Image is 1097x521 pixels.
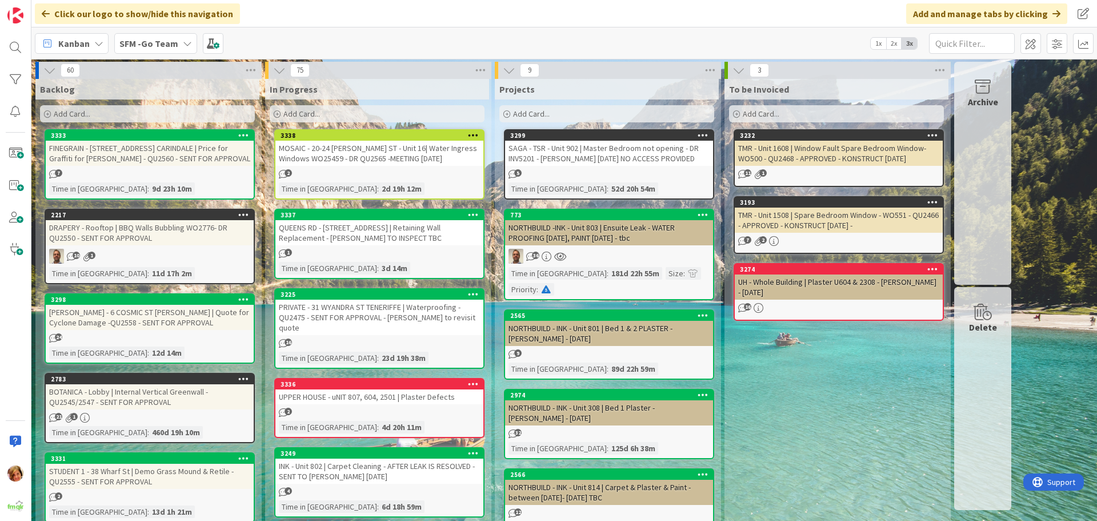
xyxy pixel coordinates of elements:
[147,182,149,195] span: :
[49,347,147,359] div: Time in [GEOGRAPHIC_DATA]
[505,321,713,346] div: NORTHBUILD - INK - Unit 801 | Bed 1 & 2 PLASTER - [PERSON_NAME] - [DATE]
[510,391,713,399] div: 2974
[608,442,658,455] div: 125d 6h 38m
[744,236,751,244] span: 7
[509,182,607,195] div: Time in [GEOGRAPHIC_DATA]
[275,130,483,166] div: 3338MOSAIC - 20-24 [PERSON_NAME] ST - Unit 16| Water Ingress Windows WO25459 - DR QU2565 -MEETING...
[46,130,254,166] div: 3333FINEGRAIN - [STREET_ADDRESS] CARINDALE | Price for Graffiti for [PERSON_NAME] - QU2560 - SENT...
[46,454,254,489] div: 3331STUDENT 1 - 38 Wharf St | Demo Grass Mound & Retile - QU2555 - SENT FOR APPROVAL
[505,390,713,425] div: 2974NORTHBUILD - INK - Unit 308 | Bed 1 Plaster - [PERSON_NAME] - [DATE]
[735,197,943,233] div: 3193TMR - Unit 1508 | Spare Bedroom Window - WO551 - QU2466 - APPROVED - KONSTRUCT [DATE] -
[505,210,713,245] div: 773NORTHBUILD -INK - Unit 803 | Ensuite Leak - WATER PROOFING [DATE], PAINT [DATE] - tbc
[505,480,713,505] div: NORTHBUILD - INK - Unit 814 | Carpet & Plaster & Paint - between [DATE]- [DATE] TBC
[285,249,292,256] span: 1
[275,289,483,300] div: 3225
[46,210,254,220] div: 2217
[608,267,662,280] div: 181d 22h 55m
[607,267,608,280] span: :
[279,182,377,195] div: Time in [GEOGRAPHIC_DATA]
[49,267,147,280] div: Time in [GEOGRAPHIC_DATA]
[505,249,713,264] div: SD
[537,283,538,296] span: :
[55,413,62,420] span: 21
[279,421,377,433] div: Time in [GEOGRAPHIC_DATA]
[70,413,78,420] span: 1
[607,363,608,375] span: :
[46,454,254,464] div: 3331
[46,130,254,141] div: 3333
[46,374,254,384] div: 2783
[46,305,254,330] div: [PERSON_NAME] - 6 COSMIC ST [PERSON_NAME] | Quote for Cyclone Damage -QU2558 - SENT FOR APPROVAL
[279,352,377,364] div: Time in [GEOGRAPHIC_DATA]
[377,421,379,433] span: :
[509,249,523,264] img: SD
[735,130,943,166] div: 3232TMR - Unit 1608 | Window Fault Spare Bedroom Window- WO500 - QU2468 - APPROVED - KONSTRUCT [D...
[46,141,254,166] div: FINEGRAIN - [STREET_ADDRESS] CARINDALE | Price for Graffiti for [PERSON_NAME] - QU2560 - SENT FOR...
[55,169,62,177] span: 7
[51,296,254,304] div: 3298
[46,295,254,305] div: 3298
[275,300,483,335] div: PRIVATE - 31 WYANDRA ST TENERIFFE | Waterproofing - QU2475 - SENT FOR APPROVAL - [PERSON_NAME] to...
[377,182,379,195] span: :
[147,506,149,518] span: :
[149,506,195,518] div: 13d 1h 21m
[510,471,713,479] div: 2566
[520,63,539,77] span: 9
[275,379,483,404] div: 3336UPPER HOUSE - uNIT 807, 604, 2501 | Plaster Defects
[743,109,779,119] span: Add Card...
[49,182,147,195] div: Time in [GEOGRAPHIC_DATA]
[735,197,943,208] div: 3193
[281,132,483,140] div: 3338
[514,429,522,436] span: 32
[279,262,377,275] div: Time in [GEOGRAPHIC_DATA]
[147,426,149,439] span: :
[119,38,178,49] b: SFM -Go Team
[51,132,254,140] div: 3333
[275,448,483,484] div: 3249INK - Unit 802 | Carpet Cleaning - AFTER LEAK IS RESOLVED - SENT TO [PERSON_NAME] [DATE]
[683,267,685,280] span: :
[46,374,254,409] div: 2783BOTANICA - Lobby | Internal Vertical Greenwall - QU2545/2547 - SENT FOR APPROVAL
[740,265,943,273] div: 3274
[505,400,713,425] div: NORTHBUILD - INK - Unit 308 | Bed 1 Plaster - [PERSON_NAME] - [DATE]
[51,211,254,219] div: 2217
[275,379,483,389] div: 3336
[51,455,254,463] div: 3331
[379,421,425,433] div: 4d 20h 11m
[46,464,254,489] div: STUDENT 1 - 38 Wharf St | Demo Grass Mound & Retile - QU2555 - SENT FOR APPROVAL
[379,182,425,195] div: 2d 19h 12m
[740,198,943,206] div: 3193
[46,210,254,245] div: 2217DRAPERY - Rooftop | BBQ Walls Bubbling WO2776- DR QU2550 - SENT FOR APPROVAL
[73,252,80,259] span: 10
[46,384,254,409] div: BOTANICA - Lobby | Internal Vertical Greenwall - QU2545/2547 - SENT FOR APPROVAL
[929,33,1015,54] input: Quick Filter...
[514,169,522,177] span: 5
[7,466,23,482] img: KD
[532,252,539,259] span: 36
[279,500,377,513] div: Time in [GEOGRAPHIC_DATA]
[735,208,943,233] div: TMR - Unit 1508 | Spare Bedroom Window - WO551 - QU2466 - APPROVED - KONSTRUCT [DATE] -
[49,426,147,439] div: Time in [GEOGRAPHIC_DATA]
[281,450,483,458] div: 3249
[969,320,997,334] div: Delete
[275,141,483,166] div: MOSAIC - 20-24 [PERSON_NAME] ST - Unit 16| Water Ingress Windows WO25459 - DR QU2565 -MEETING [DATE]
[275,220,483,245] div: QUEENS RD - [STREET_ADDRESS] | Retaining Wall Replacement - [PERSON_NAME] TO INSPECT TBC
[510,211,713,219] div: 773
[58,37,90,50] span: Kanban
[88,252,95,259] span: 1
[514,508,522,516] span: 12
[55,333,62,341] span: 24
[281,291,483,299] div: 3225
[505,141,713,166] div: SAGA - TSR - Unit 902 | Master Bedroom not opening - DR INV5201 - [PERSON_NAME] [DATE] NO ACCESS ...
[744,303,751,311] span: 16
[275,459,483,484] div: INK - Unit 802 | Carpet Cleaning - AFTER LEAK IS RESOLVED - SENT TO [PERSON_NAME] [DATE]
[7,498,23,514] img: avatar
[379,352,429,364] div: 23d 19h 38m
[735,275,943,300] div: UH - Whole Building | Plaster U604 & 2308 - [PERSON_NAME] - [DATE]
[735,264,943,275] div: 3274
[505,220,713,245] div: NORTHBUILD -INK - Unit 803 | Ensuite Leak - WATER PROOFING [DATE], PAINT [DATE] - tbc
[275,289,483,335] div: 3225PRIVATE - 31 WYANDRA ST TENERIFFE | Waterproofing - QU2475 - SENT FOR APPROVAL - [PERSON_NAME...
[55,492,62,500] span: 2
[24,2,52,15] span: Support
[735,130,943,141] div: 3232
[275,210,483,220] div: 3337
